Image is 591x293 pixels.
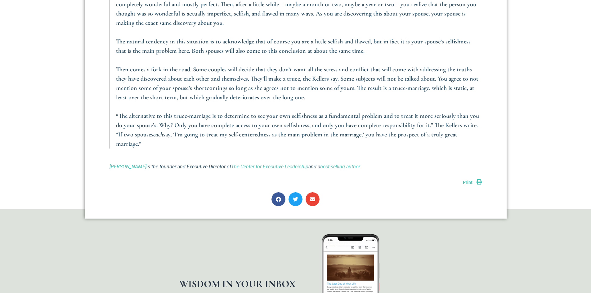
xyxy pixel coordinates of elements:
[82,279,296,289] h1: WISDOM IN YOUR INBOX
[116,111,482,149] p: each
[320,164,360,170] a: best-selling author
[289,192,302,206] div: Share on twitter
[116,131,457,148] em: say, ‘I’m going to treat my self-centeredness as the main problem in the marriage,’ you have the ...
[110,164,361,170] i: is the founder and Executive Director of and a .
[231,164,308,170] a: The Center for Executive Leadership
[116,112,479,138] em: “The alternative to this truce-marriage is to determine to see your own selfishness as a fundamen...
[116,66,478,101] em: Then comes a fork in the road. Some couples will decide that they don’t want all the stress and c...
[110,164,146,170] a: [PERSON_NAME]
[271,192,285,206] div: Share on facebook
[463,180,472,185] span: Print
[116,38,471,55] em: The natural tendency in this situation is to acknowledge that of course you are a little selfish ...
[463,180,482,185] a: Print
[306,192,320,206] div: Share on email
